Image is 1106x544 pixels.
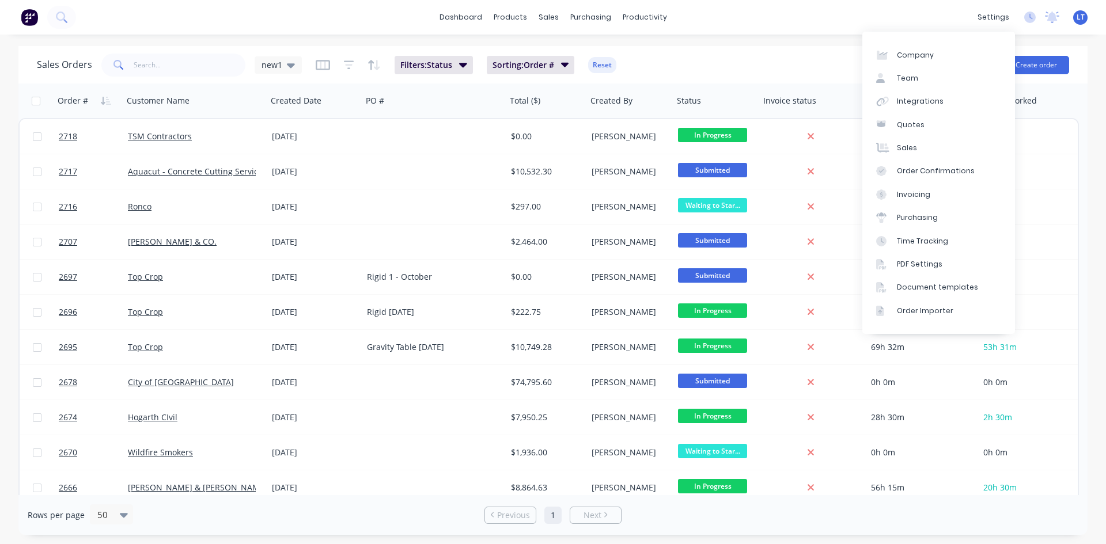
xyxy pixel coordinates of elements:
div: Rigid [DATE] [367,306,495,318]
div: Order Confirmations [897,166,975,176]
span: Waiting to Star... [678,444,747,458]
span: LT [1077,12,1085,22]
span: new1 [262,59,282,71]
span: 53h 31m [983,341,1017,352]
div: [DATE] [272,447,358,458]
span: 2666 [59,482,77,493]
div: $0.00 [511,131,579,142]
div: Quotes [897,120,925,130]
span: Next [584,509,601,521]
div: Created By [590,95,632,106]
div: Gravity Table [DATE] [367,341,495,353]
span: Waiting to Star... [678,198,747,212]
div: $10,749.28 [511,341,579,353]
span: 2670 [59,447,77,458]
div: $222.75 [511,306,579,318]
span: 2674 [59,412,77,423]
a: Team [862,67,1015,90]
span: 2678 [59,376,77,388]
a: Top Crop [128,271,163,282]
a: 2718 [59,119,128,154]
ul: Pagination [480,507,626,524]
a: 2707 [59,225,128,259]
span: 0h 0m [983,376,1007,387]
a: [PERSON_NAME] & CO. [128,236,217,247]
div: products [488,9,533,26]
div: $1,936.00 [511,447,579,458]
div: $297.00 [511,201,579,212]
div: [PERSON_NAME] [592,201,665,212]
div: productivity [617,9,673,26]
div: [PERSON_NAME] [592,341,665,353]
a: Page 1 is your current page [544,507,562,524]
a: Order Confirmations [862,159,1015,182]
a: 2696 [59,295,128,329]
span: In Progress [678,409,747,423]
input: Search... [134,54,246,77]
span: 20h 30m [983,482,1017,493]
div: [DATE] [272,376,358,388]
span: 2695 [59,341,77,353]
a: PDF Settings [862,253,1015,276]
div: 28h 30m [871,412,969,423]
a: 2716 [59,189,128,224]
div: Purchasing [897,212,938,223]
span: Submitted [678,233,747,248]
div: [PERSON_NAME] [592,482,665,493]
div: purchasing [565,9,617,26]
span: In Progress [678,128,747,142]
button: Create order [1003,56,1069,74]
div: [DATE] [272,166,358,177]
span: In Progress [678,303,747,318]
a: 2674 [59,400,128,435]
span: In Progress [678,338,747,353]
div: $8,864.63 [511,482,579,493]
div: 56h 15m [871,482,969,493]
a: [PERSON_NAME] & [PERSON_NAME] Pty Ltd [128,482,296,493]
div: $74,795.60 [511,376,579,388]
div: [PERSON_NAME] [592,412,665,423]
span: Submitted [678,163,747,177]
a: Document templates [862,276,1015,299]
a: Time Tracking [862,229,1015,252]
div: Order # [58,95,88,106]
div: Time Tracking [897,236,948,246]
div: [DATE] [272,412,358,423]
span: 2717 [59,166,77,177]
div: PDF Settings [897,259,942,269]
div: [PERSON_NAME] [592,447,665,458]
div: 69h 32m [871,341,969,353]
div: [DATE] [272,341,358,353]
div: Sales [897,143,917,153]
div: $10,532.30 [511,166,579,177]
span: 2696 [59,306,77,318]
div: [PERSON_NAME] [592,306,665,318]
a: City of [GEOGRAPHIC_DATA] [128,376,234,387]
div: $7,950.25 [511,412,579,423]
div: Company [897,50,934,60]
div: Document templates [897,282,978,292]
div: [DATE] [272,306,358,318]
a: Quotes [862,113,1015,136]
div: Integrations [897,96,944,106]
span: 2718 [59,131,77,142]
span: Submitted [678,268,747,283]
a: Ronco [128,201,151,212]
div: Invoicing [897,189,930,200]
div: [PERSON_NAME] [592,236,665,248]
span: Sorting: Order # [493,59,554,71]
div: Team [897,73,918,83]
div: sales [533,9,565,26]
h1: Sales Orders [37,59,92,70]
div: [PERSON_NAME] [592,376,665,388]
div: PO # [366,95,384,106]
a: Top Crop [128,341,163,352]
a: Wildfire Smokers [128,447,193,458]
a: TSM Contractors [128,131,192,142]
div: Created Date [271,95,321,106]
div: [DATE] [272,271,358,283]
span: Rows per page [28,509,85,521]
a: 2666 [59,470,128,505]
a: Previous page [485,509,536,521]
div: [DATE] [272,482,358,493]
